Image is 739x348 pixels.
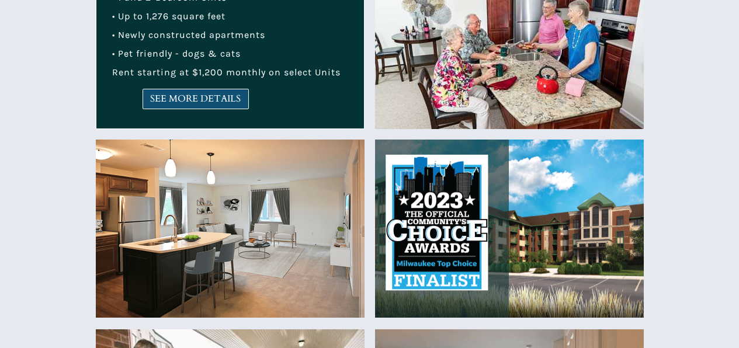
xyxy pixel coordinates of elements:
[112,11,225,22] span: • Up to 1,276 square feet
[112,67,341,78] span: Rent starting at $1,200 monthly on select Units
[112,29,265,40] span: • Newly constructed apartments
[143,89,249,109] a: SEE MORE DETAILS
[112,48,241,59] span: • Pet friendly - dogs & cats
[143,93,248,105] span: SEE MORE DETAILS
